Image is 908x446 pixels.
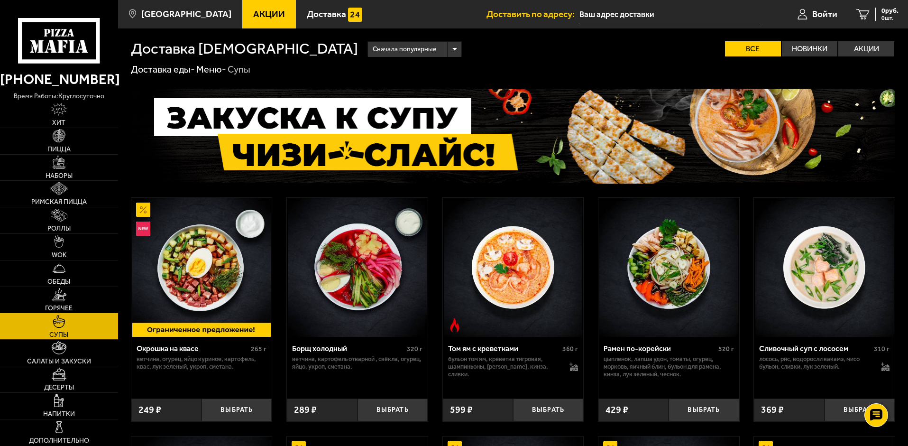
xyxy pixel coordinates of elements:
span: WOK [52,252,66,259]
div: Сливочный суп с лососем [759,344,871,353]
div: Том ям с креветками [448,344,560,353]
img: Борщ холодный [288,198,426,336]
img: Острое блюдо [448,318,462,332]
span: Роллы [47,225,71,232]
span: Наборы [46,173,73,179]
span: Доставка [307,9,346,19]
span: Обеды [47,279,70,285]
span: 599 ₽ [450,405,473,415]
button: Выбрать [202,399,272,422]
p: бульон том ям, креветка тигровая, шампиньоны, [PERSON_NAME], кинза, сливки. [448,355,560,378]
a: Борщ холодный [287,198,428,336]
img: Том ям с креветками [444,198,582,336]
a: Доставка еды- [131,64,195,75]
a: Острое блюдоТом ям с креветками [443,198,584,336]
span: Десерты [44,384,74,391]
h1: Доставка [DEMOGRAPHIC_DATA] [131,41,358,56]
label: Акции [838,41,894,56]
input: Ваш адрес доставки [579,6,761,23]
a: Сливочный суп с лососем [754,198,895,336]
a: АкционныйНовинкаОкрошка на квасе [131,198,272,336]
span: Горячее [45,305,73,312]
span: 520 г [718,345,734,353]
img: Акционный [136,203,150,217]
img: Сливочный суп с лососем [755,198,894,336]
span: 369 ₽ [761,405,784,415]
span: 265 г [251,345,266,353]
span: Войти [812,9,837,19]
div: Супы [228,64,250,76]
span: [GEOGRAPHIC_DATA] [141,9,231,19]
a: Рамен по-корейски [598,198,739,336]
span: Пицца [47,146,71,153]
span: Хит [52,120,65,126]
span: Дополнительно [29,437,89,444]
button: Выбрать [513,399,583,422]
span: Супы [49,332,68,338]
span: 0 руб. [881,8,899,14]
span: Доставить по адресу: [486,9,579,19]
label: Новинки [782,41,838,56]
img: Рамен по-корейски [599,198,738,336]
div: Борщ холодный [292,344,404,353]
button: Выбрать [825,399,895,422]
span: Напитки [43,411,75,418]
label: Все [725,41,781,56]
button: Выбрать [669,399,739,422]
span: 429 ₽ [605,405,628,415]
span: 249 ₽ [138,405,161,415]
span: 310 г [874,345,890,353]
p: ветчина, картофель отварной , свёкла, огурец, яйцо, укроп, сметана. [292,355,422,371]
img: Окрошка на квасе [132,198,271,336]
span: Римская пицца [31,199,87,205]
img: Новинка [136,222,150,236]
span: 0 шт. [881,15,899,21]
span: Салаты и закуски [27,358,91,365]
p: ветчина, огурец, яйцо куриное, картофель, квас, лук зеленый, укроп, сметана. [137,355,267,371]
img: 15daf4d41897b9f0e9f617042186c801.svg [348,8,362,22]
span: Акции [253,9,285,19]
span: 289 ₽ [294,405,317,415]
div: Окрошка на квасе [137,344,249,353]
span: 320 г [407,345,422,353]
div: Рамен по-корейски [604,344,716,353]
p: лосось, рис, водоросли вакамэ, мисо бульон, сливки, лук зеленый. [759,355,871,371]
a: Меню- [196,64,226,75]
span: Сначала популярные [373,40,436,58]
button: Выбрать [358,399,428,422]
span: 360 г [562,345,578,353]
p: цыпленок, лапша удон, томаты, огурец, морковь, яичный блин, бульон для рамена, кинза, лук зеленый... [604,355,734,378]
